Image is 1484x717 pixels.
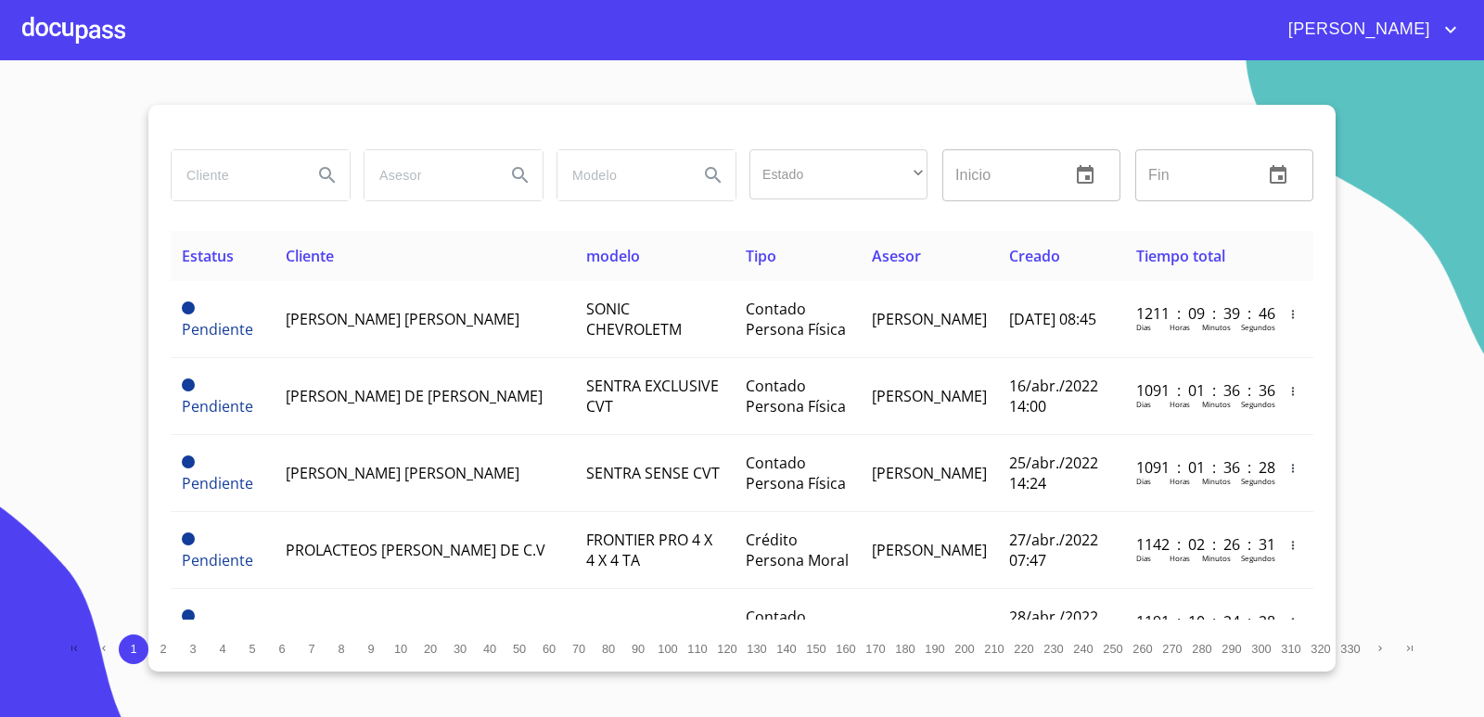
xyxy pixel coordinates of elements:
button: 110 [683,634,712,664]
span: 140 [776,642,796,656]
span: FRONTIER PRO 4 X 4 X 4 TA [586,530,712,570]
p: Minutos [1202,476,1231,486]
span: 210 [984,642,1004,656]
span: Tipo [746,246,776,266]
span: 180 [895,642,915,656]
span: [PERSON_NAME] [872,463,987,483]
button: 40 [475,634,505,664]
p: 1142 : 02 : 26 : 31 [1136,534,1261,555]
span: [PERSON_NAME] [PERSON_NAME] [286,463,519,483]
p: Dias [1136,322,1151,332]
button: 330 [1336,634,1365,664]
span: 150 [806,642,825,656]
button: 10 [386,634,416,664]
span: Creado [1009,246,1060,266]
span: 100 [658,642,677,656]
span: SENTRA EXCLUSIVE CVT [586,376,719,416]
p: Dias [1136,553,1151,563]
span: 310 [1281,642,1300,656]
span: 5 [249,642,255,656]
span: Crédito Persona Moral [746,530,849,570]
button: 2 [148,634,178,664]
p: Minutos [1202,399,1231,409]
span: 290 [1222,642,1241,656]
button: 130 [742,634,772,664]
p: Horas [1170,322,1190,332]
button: 3 [178,634,208,664]
span: 8 [338,642,344,656]
span: 60 [543,642,556,656]
span: Pendiente [182,532,195,545]
span: Tiempo total [1136,246,1225,266]
span: 1 [130,642,136,656]
button: 310 [1276,634,1306,664]
p: Segundos [1241,322,1275,332]
span: Pendiente [182,319,253,339]
button: 210 [979,634,1009,664]
span: 30 [454,642,467,656]
p: Segundos [1241,399,1275,409]
button: 70 [564,634,594,664]
span: 70 [572,642,585,656]
input: search [172,150,298,200]
span: Pendiente [182,609,195,622]
button: 190 [920,634,950,664]
button: 280 [1187,634,1217,664]
span: Contado Persona Física [746,453,846,493]
button: 6 [267,634,297,664]
button: 9 [356,634,386,664]
span: [PERSON_NAME] [872,617,987,637]
span: 200 [954,642,974,656]
p: Dias [1136,399,1151,409]
button: Search [498,153,543,198]
span: 320 [1311,642,1330,656]
span: 90 [632,642,645,656]
button: 200 [950,634,979,664]
span: 27/abr./2022 07:47 [1009,530,1098,570]
span: 6 [278,642,285,656]
span: 130 [747,642,766,656]
span: BAIC X 35 [586,617,650,637]
span: 260 [1132,642,1152,656]
span: 330 [1340,642,1360,656]
span: 170 [865,642,885,656]
span: [PERSON_NAME] [872,309,987,329]
span: Pendiente [182,396,253,416]
p: Dias [1136,476,1151,486]
div: ​ [749,149,927,199]
span: 25/abr./2022 14:24 [1009,453,1098,493]
p: Segundos [1241,553,1275,563]
span: 4 [219,642,225,656]
span: 10 [394,642,407,656]
button: account of current user [1274,15,1462,45]
span: [PERSON_NAME] [PERSON_NAME] [286,309,519,329]
span: modelo [586,246,640,266]
span: 80 [602,642,615,656]
span: 120 [717,642,736,656]
span: 50 [513,642,526,656]
span: Contado Persona Física [746,299,846,339]
span: 40 [483,642,496,656]
button: Search [305,153,350,198]
span: Pendiente [182,473,253,493]
button: 60 [534,634,564,664]
span: Estatus [182,246,234,266]
span: Cliente [286,246,334,266]
button: 7 [297,634,326,664]
p: 1091 : 01 : 36 : 28 [1136,457,1261,478]
p: Minutos [1202,322,1231,332]
p: Segundos [1241,476,1275,486]
button: 220 [1009,634,1039,664]
span: 28/abr./2022 16:30 [1009,607,1098,647]
span: 20 [424,642,437,656]
span: 7 [308,642,314,656]
button: 260 [1128,634,1158,664]
button: 100 [653,634,683,664]
span: 16/abr./2022 14:00 [1009,376,1098,416]
button: 250 [1098,634,1128,664]
button: 290 [1217,634,1247,664]
span: 250 [1103,642,1122,656]
span: Asesor [872,246,921,266]
button: 230 [1039,634,1068,664]
span: SENTRA SENSE CVT [586,463,720,483]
